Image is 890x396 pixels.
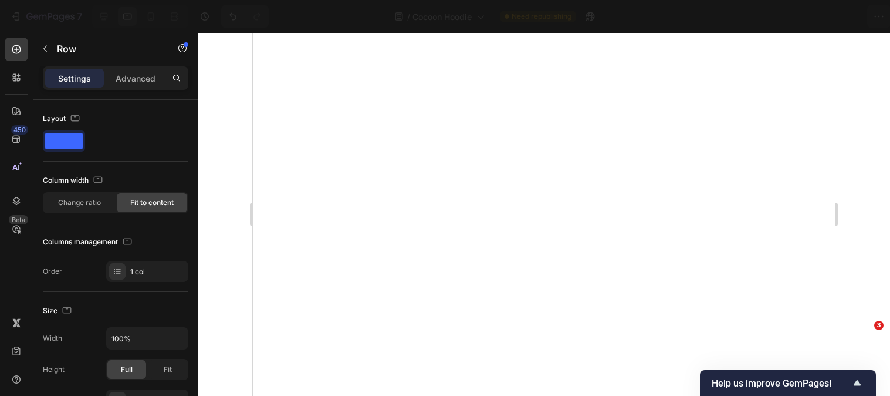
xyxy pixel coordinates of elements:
[11,125,28,135] div: 450
[116,72,155,85] p: Advanced
[712,378,850,389] span: Help us improve GemPages!
[43,364,65,375] div: Height
[57,42,157,56] p: Row
[769,5,807,28] button: Save
[164,364,172,375] span: Fit
[58,197,101,208] span: Change ratio
[253,33,835,396] iframe: Design area
[77,9,82,24] p: 7
[221,5,269,28] div: Undo/Redo
[43,333,62,344] div: Width
[43,111,82,127] div: Layout
[130,267,185,277] div: 1 col
[812,5,861,28] button: Publish
[107,328,188,349] input: Auto
[407,11,410,23] span: /
[5,5,87,28] button: 7
[121,364,133,375] span: Full
[712,376,864,390] button: Show survey - Help us improve GemPages!
[822,11,851,23] div: Publish
[512,11,571,22] span: Need republishing
[43,303,74,319] div: Size
[779,12,798,22] span: Save
[130,197,174,208] span: Fit to content
[412,11,472,23] span: Cocoon Hoodie
[58,72,91,85] p: Settings
[43,266,62,277] div: Order
[43,234,134,250] div: Columns management
[874,321,884,330] span: 3
[43,173,105,189] div: Column width
[9,215,28,224] div: Beta
[850,338,878,367] iframe: Intercom live chat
